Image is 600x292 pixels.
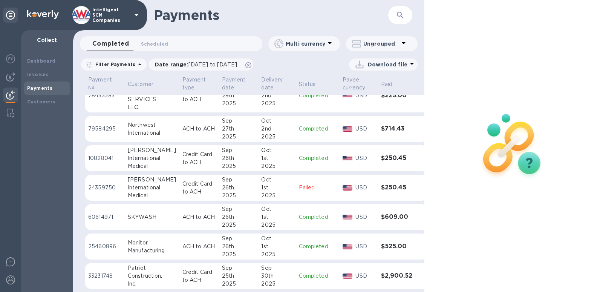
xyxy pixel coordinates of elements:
[222,280,256,288] div: 2025
[261,192,292,200] div: 2025
[261,154,292,162] div: 1st
[343,156,353,161] img: USD
[128,121,176,129] div: Northwest
[261,117,292,125] div: Oct
[261,251,292,258] div: 2025
[128,272,176,280] div: Construction,
[128,176,176,184] div: [PERSON_NAME]
[261,205,292,213] div: Oct
[3,8,18,23] div: Unpin categories
[222,192,256,200] div: 2025
[128,103,176,111] div: LLC
[222,133,256,141] div: 2025
[6,54,15,63] img: Foreign exchange
[381,80,393,88] p: Paid
[355,272,375,280] p: USD
[222,117,256,125] div: Sep
[222,221,256,229] div: 2025
[299,213,337,221] p: Completed
[222,76,246,92] p: Payment date
[381,92,413,99] h3: $225.00
[182,88,216,103] p: Credit Card to ACH
[261,76,283,92] p: Delivery date
[222,162,256,170] div: 2025
[128,213,176,221] div: SKYWASH
[355,184,375,192] p: USD
[27,36,67,44] p: Collect
[381,214,413,221] h3: $609.00
[299,184,337,192] p: Failed
[182,76,216,92] span: Payment type
[299,125,337,133] p: Completed
[128,146,176,154] div: [PERSON_NAME]
[88,92,122,100] p: 78433283
[27,58,56,64] b: Dashboard
[222,184,256,192] div: 26th
[188,61,237,68] span: [DATE] to [DATE]
[222,92,256,100] div: 29th
[222,213,256,221] div: 26th
[222,272,256,280] div: 25th
[261,100,292,108] div: 2025
[222,176,256,184] div: Sep
[343,215,353,220] img: USD
[182,243,216,251] p: ACH to ACH
[222,125,256,133] div: 27th
[27,99,56,105] b: Customers
[261,92,292,100] div: 2nd
[88,213,122,221] p: 60614971
[299,80,326,88] span: Status
[128,80,163,88] span: Customer
[128,280,176,288] div: Inc.
[182,180,216,196] p: Credit Card to ACH
[343,76,375,92] span: Payee currency
[261,280,292,288] div: 2025
[343,93,353,98] img: USD
[343,244,353,249] img: USD
[128,95,176,103] div: SERVICES
[222,235,256,243] div: Sep
[88,272,122,280] p: 33231748
[92,7,130,23] p: Intelligent SCM Companies
[88,154,122,162] p: 10828041
[355,92,375,100] p: USD
[261,133,292,141] div: 2025
[363,40,399,48] p: Ungrouped
[128,80,153,88] p: Customer
[222,243,256,251] div: 26th
[149,58,253,71] div: Date range:[DATE] to [DATE]
[343,76,365,92] p: Payee currency
[222,154,256,162] div: 26th
[27,10,59,19] img: Logo
[343,185,353,191] img: USD
[222,100,256,108] div: 2025
[88,184,122,192] p: 24359750
[222,251,256,258] div: 2025
[261,264,292,272] div: Sep
[182,151,216,166] p: Credit Card to ACH
[27,72,49,77] b: Invoices
[355,213,375,221] p: USD
[343,126,353,132] img: USD
[154,7,388,23] h1: Payments
[299,272,337,280] p: Completed
[141,40,168,48] span: Scheduled
[261,243,292,251] div: 1st
[128,129,176,137] div: International
[92,61,135,68] p: Filter Payments
[128,239,176,247] div: Monitor
[27,85,52,91] b: Payments
[355,125,375,133] p: USD
[261,146,292,154] div: Oct
[182,268,216,284] p: Credit Card to ACH
[88,243,122,251] p: 25460896
[128,192,176,200] div: Medical
[381,80,403,88] span: Paid
[381,155,413,162] h3: $250.45
[261,221,292,229] div: 2025
[261,176,292,184] div: Oct
[128,247,176,255] div: Manufacturing
[355,154,375,162] p: USD
[182,213,216,221] p: ACH to ACH
[261,125,292,133] div: 2nd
